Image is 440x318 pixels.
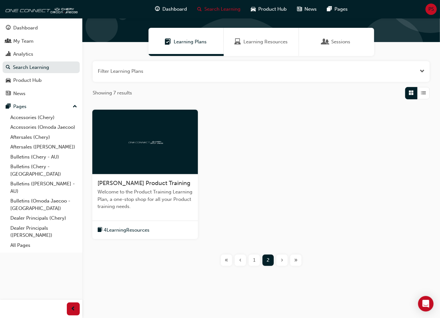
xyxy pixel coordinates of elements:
[327,5,332,13] span: pages-icon
[8,122,80,132] a: Accessories (Omoda Jaecoo)
[205,5,241,13] span: Search Learning
[3,101,80,113] button: Pages
[155,5,160,13] span: guage-icon
[6,104,11,110] span: pages-icon
[6,25,11,31] span: guage-icon
[275,255,289,266] button: Next page
[289,255,303,266] button: Last page
[73,103,77,111] span: up-icon
[8,240,80,250] a: All Pages
[322,3,353,16] a: pages-iconPages
[13,24,38,32] div: Dashboard
[163,5,187,13] span: Dashboard
[294,257,298,264] span: »
[6,65,10,71] span: search-icon
[8,196,80,213] a: Bulletins (Omoda Jaecoo - [GEOGRAPHIC_DATA])
[8,223,80,240] a: Dealer Principals ([PERSON_NAME])
[192,3,246,16] a: search-iconSearch Learning
[428,5,434,13] span: PS
[128,138,163,145] img: oneconnect
[165,38,171,46] span: Learning Plans
[3,22,80,34] a: Dashboard
[13,77,42,84] div: Product Hub
[13,50,33,58] div: Analytics
[332,38,351,46] span: Sessions
[3,74,80,86] a: Product Hub
[8,152,80,162] a: Bulletins (Chery - AU)
[243,38,288,46] span: Learning Resources
[220,255,233,266] button: First page
[253,257,255,264] span: 1
[251,5,256,13] span: car-icon
[281,257,283,264] span: ›
[259,5,287,13] span: Product Hub
[198,5,202,13] span: search-icon
[97,226,149,234] button: book-icon4LearningResources
[299,28,374,56] a: SessionsSessions
[6,51,11,57] span: chart-icon
[150,3,192,16] a: guage-iconDashboard
[174,38,207,46] span: Learning Plans
[297,5,302,13] span: news-icon
[425,4,437,15] button: PS
[6,91,11,97] span: news-icon
[8,113,80,123] a: Accessories (Chery)
[409,89,414,97] span: Grid
[292,3,322,16] a: news-iconNews
[3,35,80,47] a: My Team
[8,132,80,142] a: Aftersales (Chery)
[8,213,80,223] a: Dealer Principals (Chery)
[3,3,77,16] img: oneconnect
[71,305,76,313] span: prev-icon
[335,5,348,13] span: Pages
[234,38,241,46] span: Learning Resources
[261,255,275,266] button: Page 2
[421,89,426,97] span: List
[92,110,198,239] a: oneconnect[PERSON_NAME] Product TrainingWelcome to the Product Training Learning Plan, a one-stop...
[3,21,80,101] button: DashboardMy TeamAnalyticsSearch LearningProduct HubNews
[104,226,149,234] span: 4 Learning Resources
[233,255,247,266] button: Previous page
[93,89,132,97] span: Showing 7 results
[247,255,261,266] button: Page 1
[3,48,80,60] a: Analytics
[322,38,329,46] span: Sessions
[8,142,80,152] a: Aftersales ([PERSON_NAME])
[267,257,270,264] span: 2
[6,38,11,44] span: people-icon
[148,28,224,56] a: Learning PlansLearning Plans
[246,3,292,16] a: car-iconProduct Hub
[13,103,26,110] div: Pages
[97,226,102,234] span: book-icon
[13,38,34,45] div: My Team
[305,5,317,13] span: News
[3,61,80,73] a: Search Learning
[418,296,434,312] div: Open Intercom Messenger
[8,179,80,196] a: Bulletins ([PERSON_NAME] - AU)
[224,28,299,56] a: Learning ResourcesLearning Resources
[13,90,26,97] div: News
[225,257,228,264] span: «
[97,188,193,210] span: Welcome to the Product Training Learning Plan, a one-stop shop for all your Product training needs.
[3,88,80,100] a: News
[420,68,425,75] button: Open the filter
[8,162,80,179] a: Bulletins (Chery - [GEOGRAPHIC_DATA])
[6,78,11,83] span: car-icon
[239,257,241,264] span: ‹
[97,180,190,187] span: [PERSON_NAME] Product Training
